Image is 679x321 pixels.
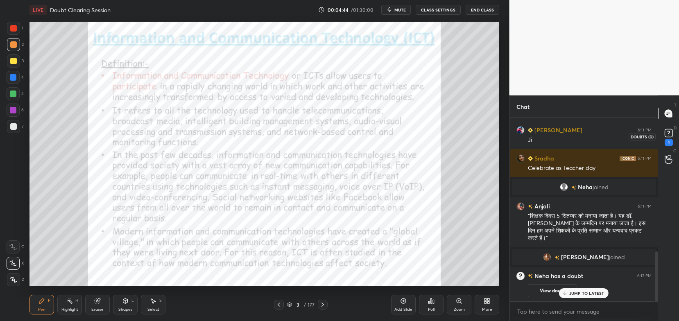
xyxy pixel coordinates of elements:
[528,212,652,242] div: “शिक्षक दिवस 5 सितम्बर को मनाया जाता है। यह डॉ. [PERSON_NAME] के जन्मदिन पर मनाया जाता है। इस दिन...
[38,307,45,312] div: Pen
[7,240,24,253] div: C
[118,307,132,312] div: Shapes
[561,254,609,260] span: [PERSON_NAME]
[528,156,533,161] img: Learner_Badge_beginner_1_8b307cf2a0.svg
[294,302,302,307] div: 3
[577,184,592,190] span: Neha
[303,302,306,307] div: /
[61,307,78,312] div: Highlight
[569,291,604,296] p: JUMP TO LATEST
[91,307,104,312] div: Eraser
[528,128,533,133] img: Learner_Badge_beginner_1_8b307cf2a0.svg
[638,128,652,133] div: 6:11 PM
[638,204,652,209] div: 6:11 PM
[7,273,24,286] div: Z
[559,183,568,191] img: default.png
[75,298,78,303] div: H
[454,307,465,312] div: Zoom
[308,301,315,308] div: 177
[533,126,582,134] h6: [PERSON_NAME]
[528,164,652,172] div: Celebrate as Teacher day
[131,298,134,303] div: L
[7,22,23,35] div: 1
[159,298,162,303] div: S
[7,87,24,100] div: 5
[50,6,111,14] h4: Doubt Clearing Session
[7,257,24,270] div: X
[394,7,406,13] span: mute
[528,136,652,144] div: Ji
[482,307,492,312] div: More
[516,154,525,163] img: cd5a9f1d1321444b9a7393d5ef26527c.jpg
[29,5,47,15] div: LIVE
[510,118,658,302] div: grid
[466,5,499,15] button: End Class
[7,54,24,68] div: 3
[7,104,24,117] div: 6
[592,184,608,190] span: joined
[629,133,656,140] div: Doubts (D)
[673,148,677,154] p: G
[533,272,549,280] h6: Neha
[516,202,525,210] img: 2f80d9272d8e4d628d482082f5286ff5.jpg
[533,202,550,210] h6: Anjali
[7,120,24,133] div: 7
[7,38,24,51] div: 2
[416,5,461,15] button: CLASS SETTINGS
[665,139,673,146] div: 1
[571,185,576,190] img: no-rating-badge.077c3623.svg
[7,71,24,84] div: 4
[48,298,50,303] div: P
[609,254,625,260] span: joined
[620,156,636,161] img: iconic-dark.1390631f.png
[381,5,411,15] button: mute
[555,255,559,260] img: no-rating-badge.077c3623.svg
[638,156,652,161] div: 6:11 PM
[543,253,551,261] img: e375f708c2c041b9bb38e6f87dc08648.jpg
[674,102,677,108] p: T
[533,154,554,163] h6: Sradha
[428,307,435,312] div: Poll
[528,204,533,209] img: no-rating-badge.077c3623.svg
[549,272,583,280] span: has a doubt
[516,126,525,134] img: 42988ed1ebf4432d98727164eb5be133.jpg
[510,96,536,118] p: Chat
[528,272,533,280] img: no-rating-badge.077c3623.svg
[674,125,677,131] p: D
[147,307,159,312] div: Select
[528,284,577,297] button: View doubt
[637,274,652,278] div: 6:12 PM
[394,307,412,312] div: Add Slide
